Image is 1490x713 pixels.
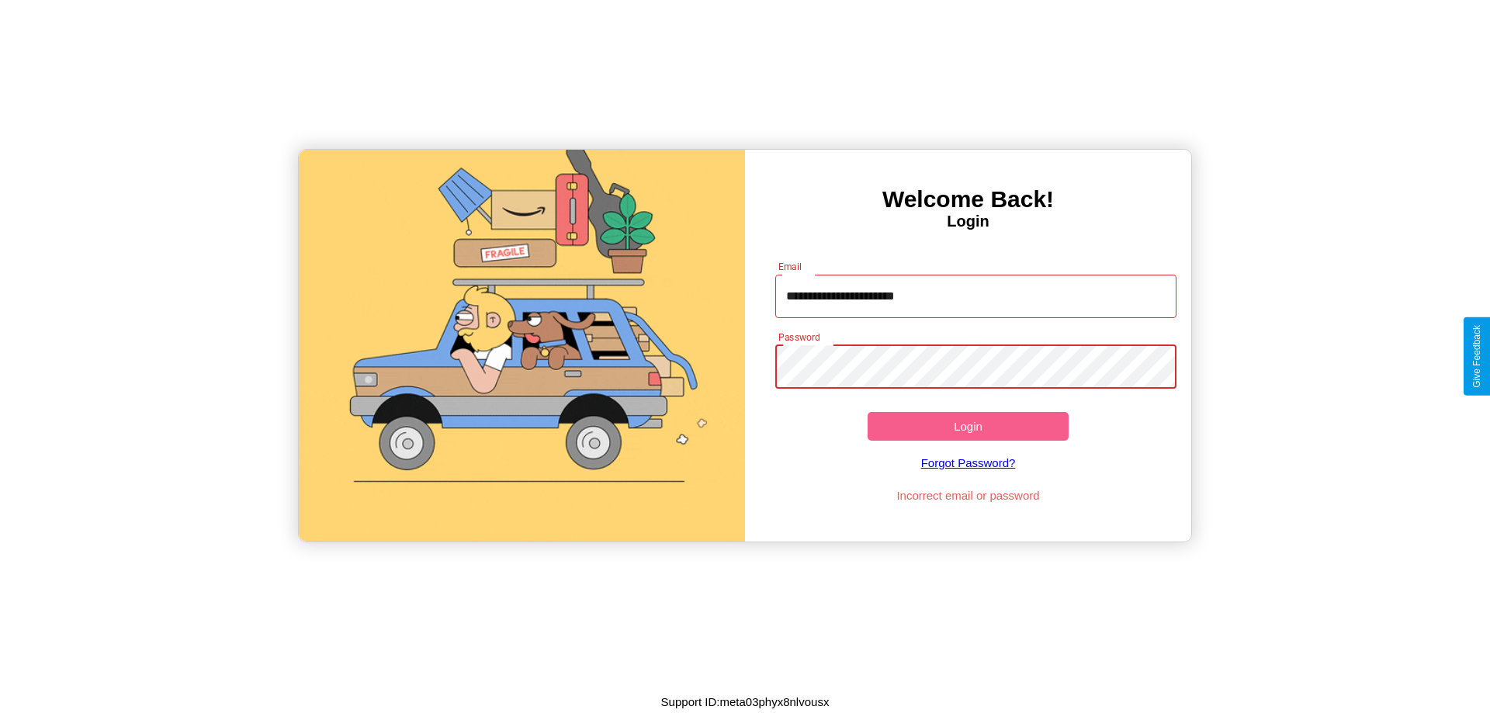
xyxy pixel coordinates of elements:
h3: Welcome Back! [745,186,1191,213]
a: Forgot Password? [768,441,1169,485]
img: gif [299,150,745,542]
button: Login [868,412,1069,441]
h4: Login [745,213,1191,230]
p: Support ID: meta03phyx8nlvousx [661,691,830,712]
label: Password [778,331,819,344]
div: Give Feedback [1471,325,1482,388]
label: Email [778,260,802,273]
p: Incorrect email or password [768,485,1169,506]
